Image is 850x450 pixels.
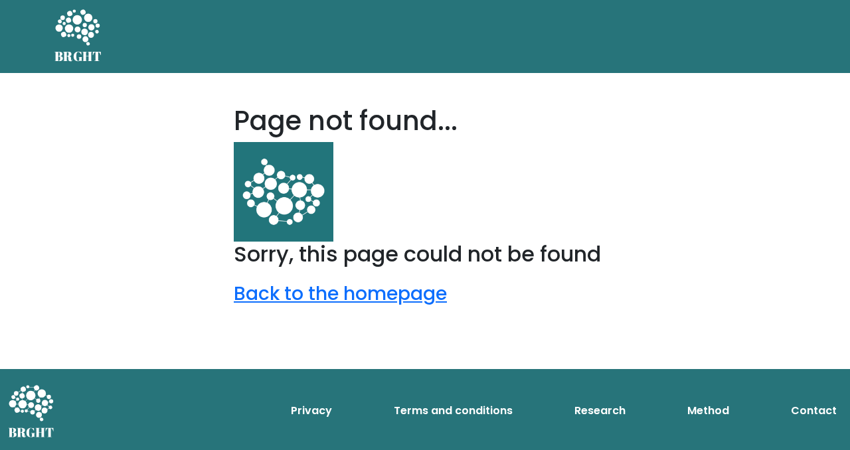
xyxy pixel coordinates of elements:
a: Contact [786,398,842,424]
a: Method [682,398,734,424]
a: Research [569,398,631,424]
a: Privacy [286,398,337,424]
h1: Page not found... [234,105,616,137]
a: Back to the homepage [234,281,447,307]
a: BRGHT [54,5,102,68]
h5: BRGHT [54,48,102,64]
h2: Sorry, this page could not be found [234,242,616,267]
img: android-chrome-512x512.d45202eec217.png [234,142,333,242]
a: Terms and conditions [388,398,518,424]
